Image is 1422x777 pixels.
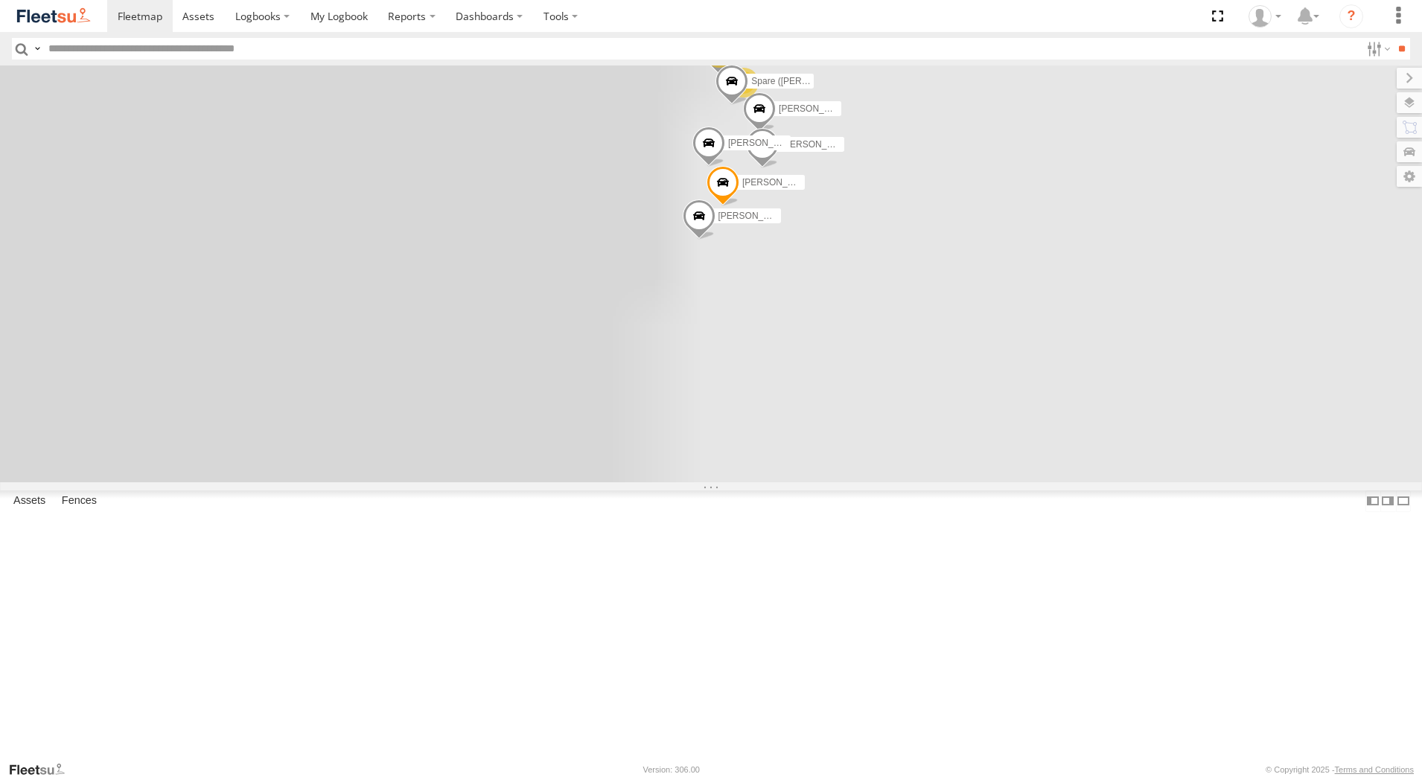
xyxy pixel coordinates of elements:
a: Visit our Website [8,762,77,777]
label: Fences [54,490,104,511]
div: Version: 306.00 [643,765,700,774]
img: fleetsu-logo-horizontal.svg [15,6,92,26]
span: Spare ([PERSON_NAME] & [PERSON_NAME] maker specials)- 1GBY500 [751,77,1048,87]
i: ? [1339,4,1363,28]
label: Hide Summary Table [1396,490,1411,512]
div: Sascha Christovitsis [1243,5,1287,28]
div: © Copyright 2025 - [1266,765,1414,774]
span: [PERSON_NAME] -1HSK204 [779,103,896,114]
label: Assets [6,490,53,511]
label: Dock Summary Table to the Left [1365,490,1380,512]
label: Map Settings [1397,166,1422,187]
label: Search Filter Options [1361,38,1393,60]
span: [PERSON_NAME] - 1IAM429 - 0456 928 992 [742,178,922,188]
a: Terms and Conditions [1335,765,1414,774]
label: Dock Summary Table to the Right [1380,490,1395,512]
span: [PERSON_NAME] - 1IAU453 - 0408 092 213 [728,138,907,149]
span: [PERSON_NAME] - 1GRO876 [718,211,840,221]
label: Search Query [31,38,43,60]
